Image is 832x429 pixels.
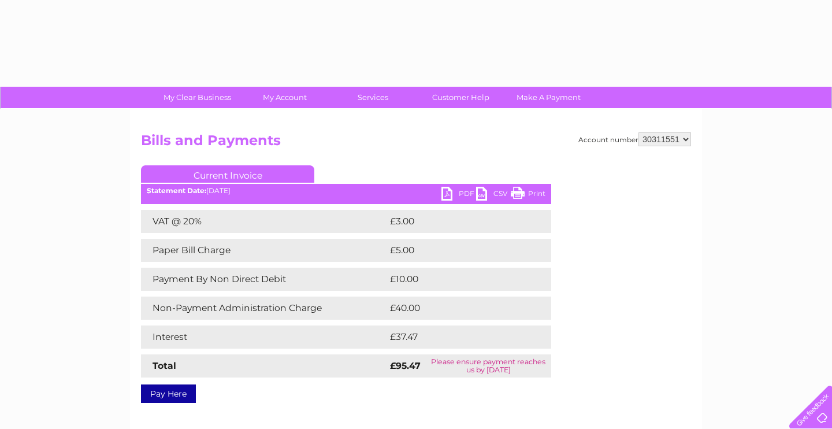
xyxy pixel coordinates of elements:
[413,87,508,108] a: Customer Help
[501,87,596,108] a: Make A Payment
[141,165,314,183] a: Current Invoice
[153,360,176,371] strong: Total
[387,268,528,291] td: £10.00
[141,297,387,320] td: Non-Payment Administration Charge
[441,187,476,204] a: PDF
[141,239,387,262] td: Paper Bill Charge
[141,187,551,195] div: [DATE]
[578,132,691,146] div: Account number
[511,187,545,204] a: Print
[141,326,387,349] td: Interest
[390,360,421,371] strong: £95.47
[147,186,206,195] b: Statement Date:
[387,326,527,349] td: £37.47
[387,210,525,233] td: £3.00
[141,210,387,233] td: VAT @ 20%
[387,239,525,262] td: £5.00
[141,384,196,403] a: Pay Here
[237,87,333,108] a: My Account
[387,297,529,320] td: £40.00
[476,187,511,204] a: CSV
[141,268,387,291] td: Payment By Non Direct Debit
[141,132,691,154] h2: Bills and Payments
[425,354,551,378] td: Please ensure payment reaches us by [DATE]
[150,87,245,108] a: My Clear Business
[325,87,421,108] a: Services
